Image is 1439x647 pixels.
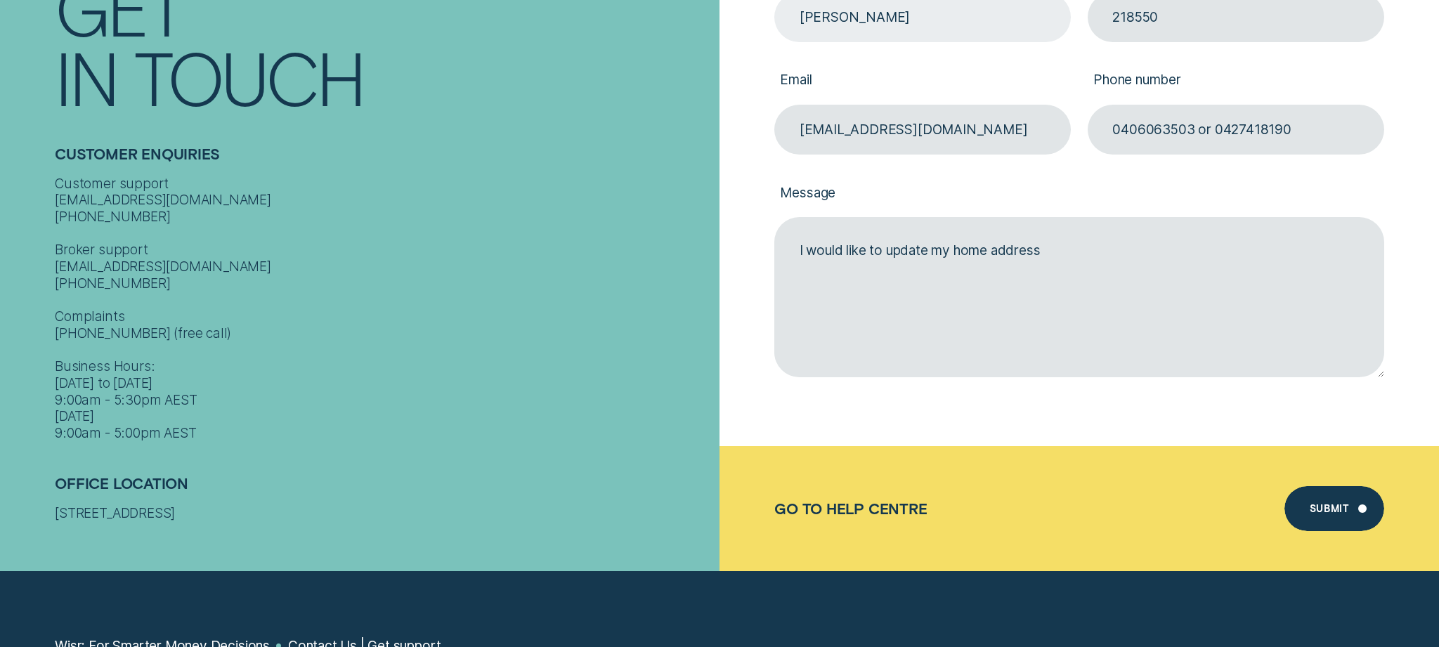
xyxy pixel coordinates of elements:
[1284,486,1384,531] button: Submit
[55,42,117,112] div: In
[55,145,711,176] h2: Customer Enquiries
[774,500,927,518] a: Go to Help Centre
[134,42,363,112] div: Touch
[774,217,1384,377] textarea: I would like to update my home address
[55,475,711,505] h2: Office Location
[1088,58,1384,104] label: Phone number
[55,175,711,441] div: Customer support [EMAIL_ADDRESS][DOMAIN_NAME] [PHONE_NUMBER] Broker support [EMAIL_ADDRESS][DOMAI...
[774,58,1071,104] label: Email
[55,504,711,521] div: [STREET_ADDRESS]
[774,171,1384,217] label: Message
